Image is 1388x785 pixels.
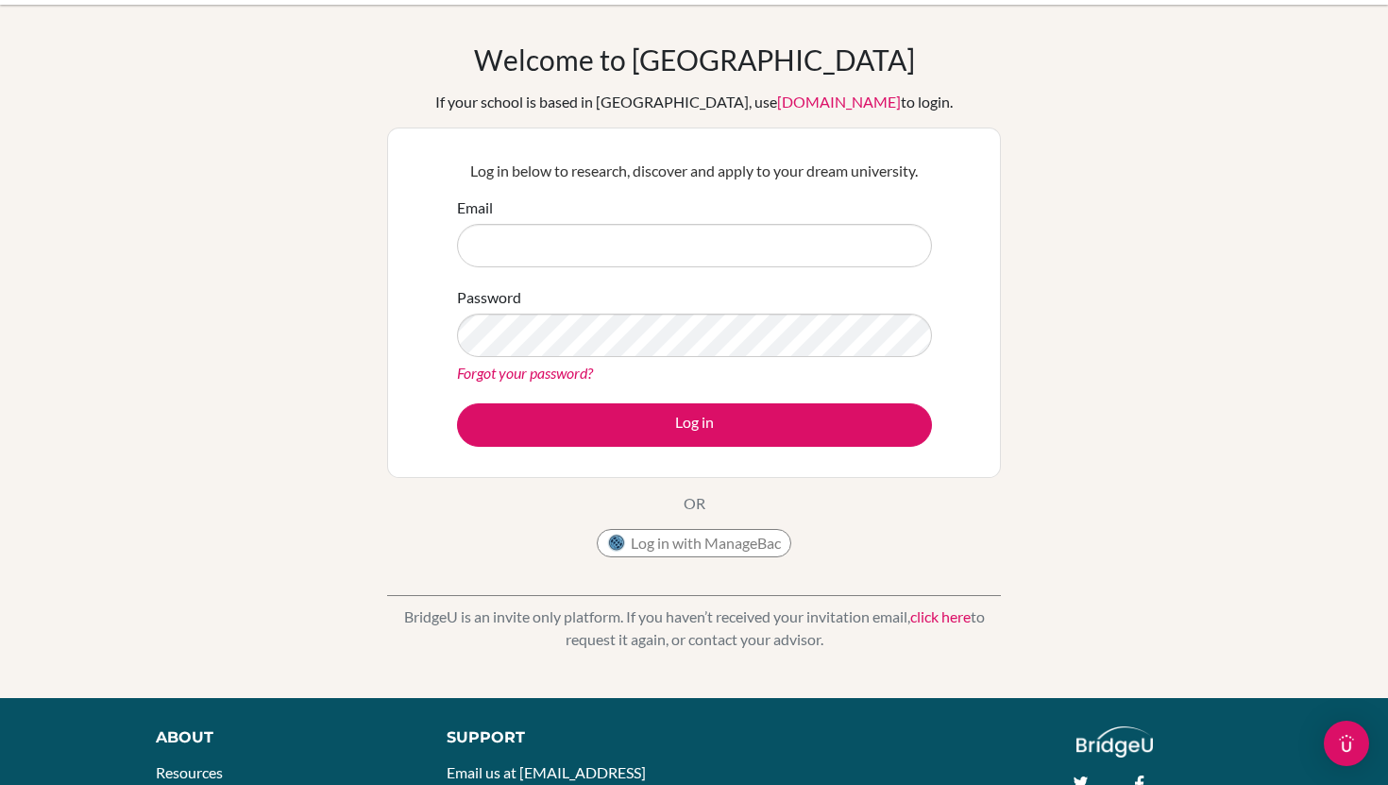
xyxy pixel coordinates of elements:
div: About [156,726,404,749]
button: Log in [457,403,932,447]
label: Email [457,196,493,219]
div: If your school is based in [GEOGRAPHIC_DATA], use to login. [435,91,953,113]
div: Support [447,726,675,749]
p: Log in below to research, discover and apply to your dream university. [457,160,932,182]
img: logo_white@2x-f4f0deed5e89b7ecb1c2cc34c3e3d731f90f0f143d5ea2071677605dd97b5244.png [1076,726,1153,758]
p: OR [684,492,705,515]
a: Resources [156,763,223,781]
div: Open Intercom Messenger [1324,721,1369,766]
p: BridgeU is an invite only platform. If you haven’t received your invitation email, to request it ... [387,606,1001,651]
button: Log in with ManageBac [597,529,791,557]
label: Password [457,286,521,309]
h1: Welcome to [GEOGRAPHIC_DATA] [474,43,915,77]
a: Forgot your password? [457,364,593,382]
a: click here [910,607,971,625]
a: [DOMAIN_NAME] [777,93,901,111]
